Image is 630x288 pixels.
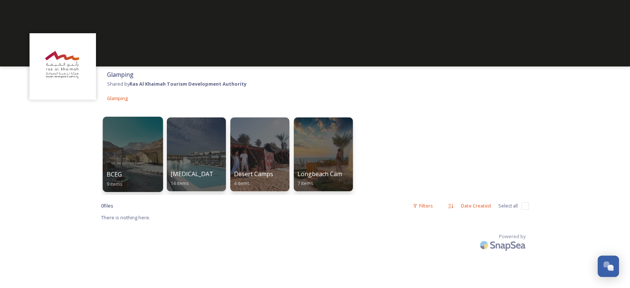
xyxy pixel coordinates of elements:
img: SnapSea Logo [478,236,529,254]
div: Date Created [457,199,495,213]
span: Glamping [107,95,128,102]
span: 4 items [234,180,250,186]
span: 7 items [297,180,313,186]
span: [MEDICAL_DATA][GEOGRAPHIC_DATA] [171,170,278,178]
span: Glamping [107,71,134,79]
img: Logo_RAKTDA_RGB-01.png [33,37,92,96]
span: 14 items [171,180,189,186]
div: Filters [409,199,437,213]
span: 9 items [106,180,123,187]
button: Open Chat [598,256,619,277]
a: Desert Camps4 items [228,114,292,191]
a: Longbeach Campground7 items [292,114,355,191]
span: There is nothing here. [101,214,150,221]
a: [MEDICAL_DATA][GEOGRAPHIC_DATA]14 items [165,114,228,191]
span: Powered by [499,233,526,240]
a: Glamping [107,94,128,103]
a: BCEG9 items [101,114,165,191]
span: BCEG [106,170,122,178]
span: Longbeach Campground [297,170,366,178]
span: Select all [498,202,518,209]
span: 0 file s [101,202,113,209]
strong: Ras Al Khaimah Tourism Development Authority [130,80,247,87]
span: Shared by [107,80,247,87]
span: Desert Camps [234,170,273,178]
